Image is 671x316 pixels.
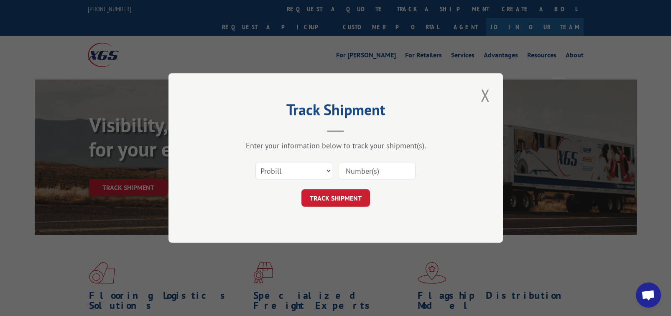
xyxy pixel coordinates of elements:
[478,84,492,107] button: Close modal
[210,104,461,120] h2: Track Shipment
[210,141,461,150] div: Enter your information below to track your shipment(s).
[301,189,370,207] button: TRACK SHIPMENT
[636,283,661,308] a: Open chat
[339,162,416,180] input: Number(s)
